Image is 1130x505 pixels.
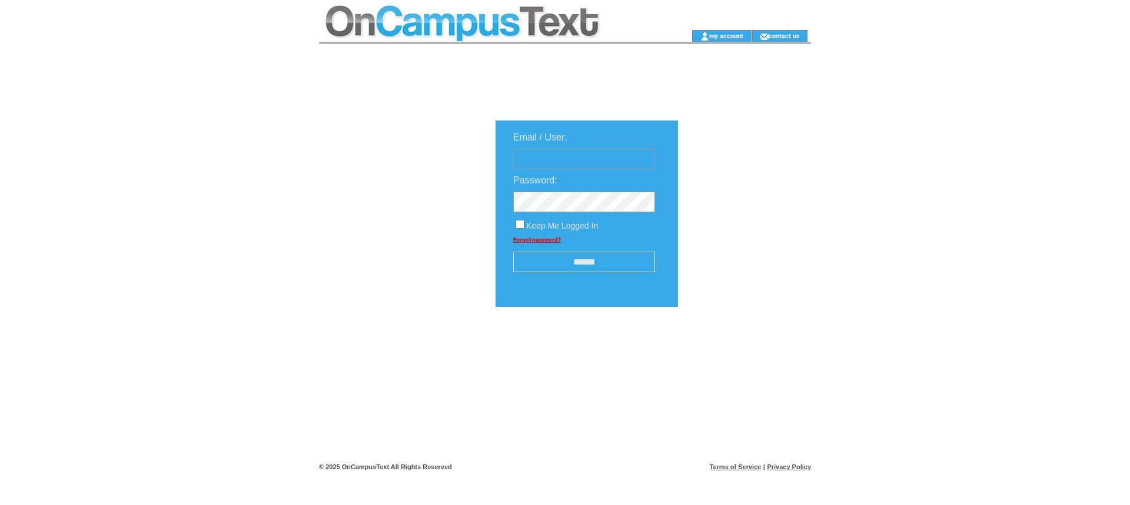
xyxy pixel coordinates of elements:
a: contact us [769,32,800,39]
span: © 2025 OnCampusText All Rights Reserved [319,463,452,470]
span: Password: [513,175,557,185]
img: account_icon.gif;jsessionid=6AE99B7C5C6404FD4DE48B868B4CFD25 [700,32,709,41]
a: Forgot password? [513,236,561,243]
span: Keep Me Logged In [526,221,598,230]
a: Terms of Service [710,463,762,470]
img: contact_us_icon.gif;jsessionid=6AE99B7C5C6404FD4DE48B868B4CFD25 [760,32,769,41]
img: transparent.png;jsessionid=6AE99B7C5C6404FD4DE48B868B4CFD25 [712,336,771,351]
a: Privacy Policy [767,463,811,470]
span: | [763,463,765,470]
a: my account [709,32,743,39]
span: Email / User: [513,132,567,142]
